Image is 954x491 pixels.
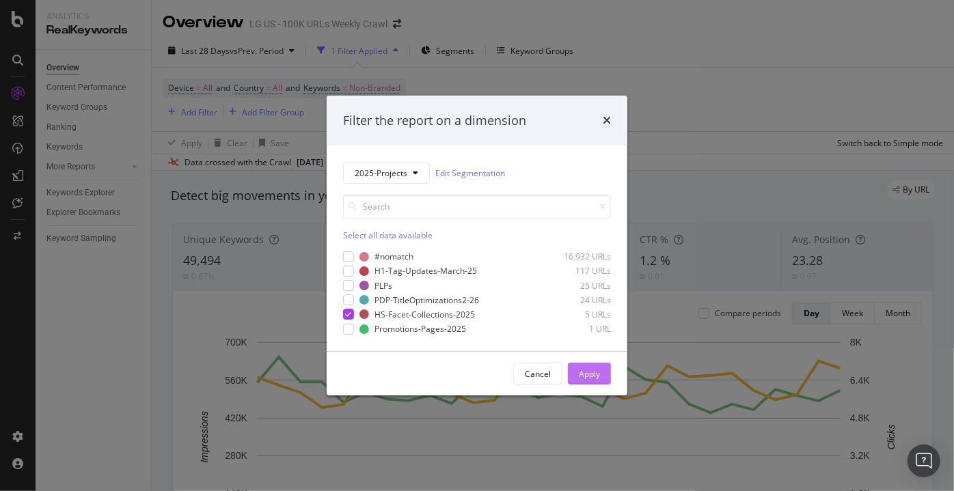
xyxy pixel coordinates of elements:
div: HS-Facet-Collections-2025 [374,309,475,320]
div: 1 URL [544,323,611,335]
div: 25 URLs [544,280,611,292]
div: H1-Tag-Updates-March-25 [374,266,477,277]
div: modal [327,96,627,396]
div: Open Intercom Messenger [908,445,940,477]
div: Cancel [525,368,551,380]
div: 24 URLs [544,294,611,306]
button: Cancel [513,363,562,384]
span: 2025-Projects [355,167,407,179]
div: #nomatch [374,251,413,263]
div: 16,932 URLs [544,251,611,263]
div: Promotions-Pages-2025 [374,323,466,335]
div: PLPs [374,280,392,292]
div: Apply [579,368,600,380]
button: Apply [568,363,611,384]
div: 5 URLs [544,309,611,320]
div: PDP-TitleOptimizations2-26 [374,294,479,306]
div: 117 URLs [544,266,611,277]
div: times [603,112,611,130]
div: Select all data available [343,229,611,241]
div: Filter the report on a dimension [343,112,526,130]
input: Search [343,195,611,219]
a: Edit Segmentation [435,166,505,180]
button: 2025-Projects [343,162,430,184]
